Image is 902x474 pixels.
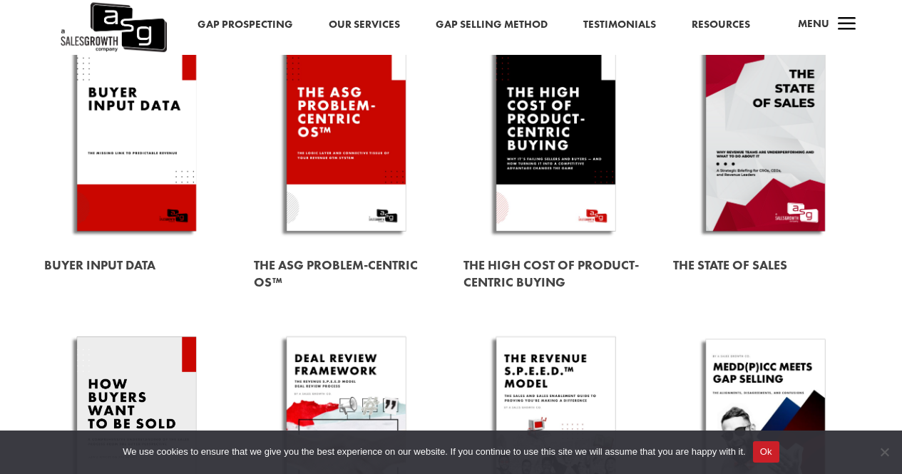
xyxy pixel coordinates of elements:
[798,16,829,31] span: Menu
[877,445,891,459] span: No
[329,16,400,34] a: Our Services
[753,441,779,463] button: Ok
[583,16,656,34] a: Testimonials
[692,16,750,34] a: Resources
[436,16,548,34] a: Gap Selling Method
[833,11,861,39] span: a
[123,445,745,459] span: We use cookies to ensure that we give you the best experience on our website. If you continue to ...
[198,16,293,34] a: Gap Prospecting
